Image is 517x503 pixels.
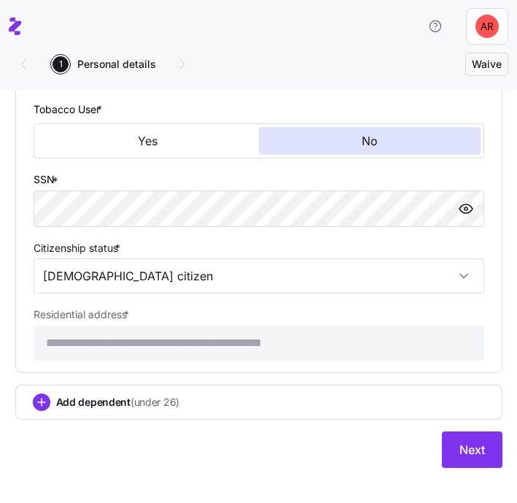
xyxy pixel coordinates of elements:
[34,172,61,188] label: SSN
[77,59,156,69] span: Personal details
[34,101,105,118] label: Tobacco User
[53,56,156,72] button: 1Personal details
[472,57,502,72] span: Waive
[34,240,123,256] label: Citizenship status
[442,431,502,468] button: Next
[475,15,499,38] img: 9089edb9d7b48b6318d164b63914d1a7
[131,395,179,410] span: (under 26)
[138,135,158,147] span: Yes
[50,56,156,72] a: 1Personal details
[34,258,484,293] input: Select citizenship status
[34,307,132,323] label: Residential address
[362,135,378,147] span: No
[33,393,50,411] svg: add icon
[465,53,508,76] button: Waive
[56,395,180,410] span: Add dependent
[53,56,69,72] span: 1
[459,441,485,458] span: Next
